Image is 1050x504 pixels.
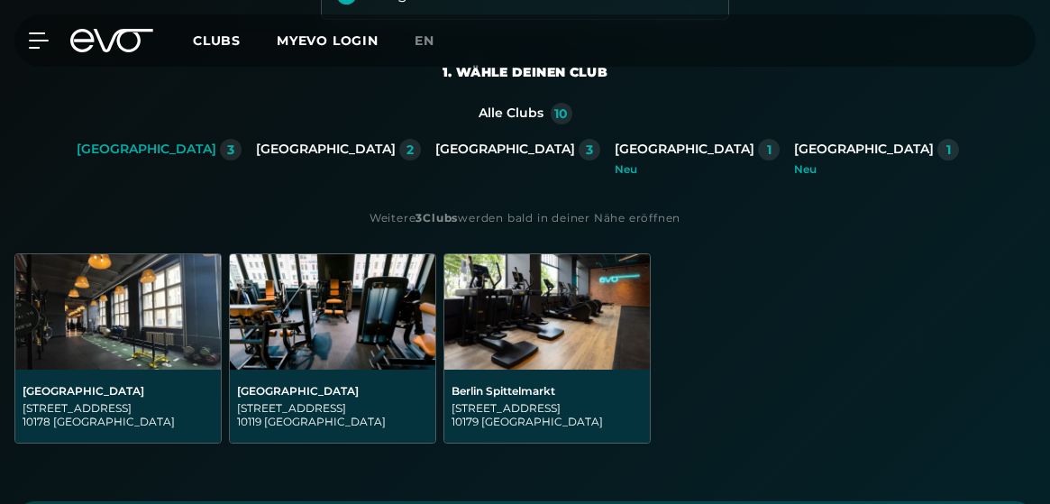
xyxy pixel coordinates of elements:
div: [GEOGRAPHIC_DATA] [435,142,575,158]
span: en [415,32,434,49]
div: 3 [227,143,234,156]
a: Clubs [193,32,277,49]
span: Clubs [193,32,241,49]
div: [STREET_ADDRESS] 10119 [GEOGRAPHIC_DATA] [237,401,428,428]
div: 1 [767,143,772,156]
img: Berlin Alexanderplatz [15,254,221,370]
div: [GEOGRAPHIC_DATA] [237,384,428,398]
div: 10 [554,107,568,120]
img: Berlin Spittelmarkt [444,254,650,370]
div: [STREET_ADDRESS] 10178 [GEOGRAPHIC_DATA] [23,401,214,428]
div: [GEOGRAPHIC_DATA] [794,142,934,158]
strong: Clubs [423,211,458,225]
div: [GEOGRAPHIC_DATA] [77,142,216,158]
div: Berlin Spittelmarkt [452,384,643,398]
a: en [415,31,456,51]
div: 3 [586,143,593,156]
div: Alle Clubs [479,105,543,122]
div: [STREET_ADDRESS] 10179 [GEOGRAPHIC_DATA] [452,401,643,428]
div: 2 [406,143,414,156]
a: MYEVO LOGIN [277,32,379,49]
img: Berlin Rosenthaler Platz [230,254,435,370]
div: Neu [615,164,780,175]
div: Neu [794,164,959,175]
div: 1 [946,143,951,156]
strong: 3 [415,211,423,225]
div: [GEOGRAPHIC_DATA] [615,142,754,158]
div: [GEOGRAPHIC_DATA] [23,384,214,398]
div: [GEOGRAPHIC_DATA] [256,142,396,158]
